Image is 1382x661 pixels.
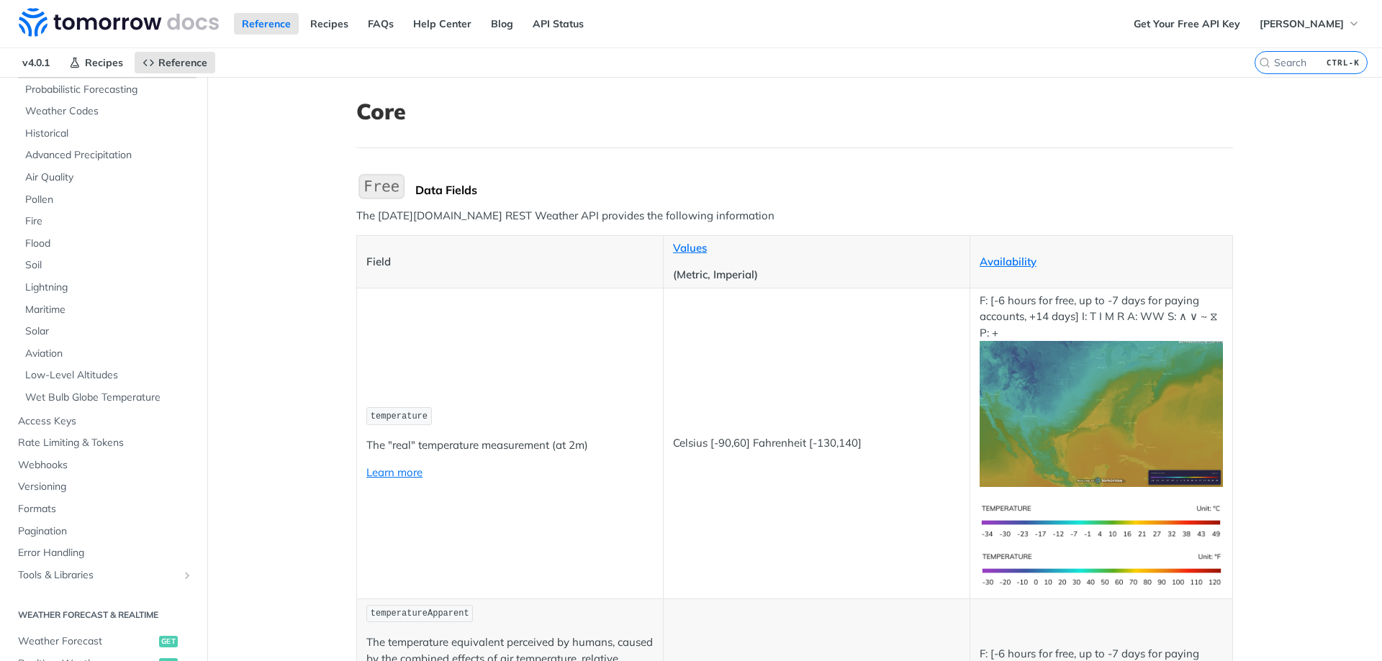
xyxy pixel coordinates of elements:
[25,258,193,273] span: Soil
[11,411,197,432] a: Access Keys
[18,365,197,386] a: Low-Level Altitudes
[18,211,197,232] a: Fire
[19,8,219,37] img: Tomorrow.io Weather API Docs
[234,13,299,35] a: Reference
[85,56,123,69] span: Recipes
[18,321,197,342] a: Solar
[25,303,193,317] span: Maritime
[673,241,707,255] a: Values
[980,293,1223,487] p: F: [-6 hours for free, up to -7 days for paying accounts, +14 days] I: T I M R A: WW S: ∧ ∨ ~ ⧖ P: +
[18,79,197,101] a: Probabilistic Forecasting
[18,502,193,516] span: Formats
[18,233,197,255] a: Flood
[18,101,197,122] a: Weather Codes
[25,83,193,97] span: Probabilistic Forecasting
[18,189,197,211] a: Pollen
[18,123,197,145] a: Historical
[11,498,197,520] a: Formats
[158,56,207,69] span: Reference
[366,437,654,454] p: The "real" temperature measurement (at 2m)
[1323,55,1363,70] kbd: CTRL-K
[980,406,1223,420] span: Expand image
[18,167,197,188] a: Air Quality
[673,267,960,283] p: (Metric, Imperial)
[1259,57,1270,68] svg: Search
[18,414,193,429] span: Access Keys
[360,13,402,35] a: FAQs
[1260,17,1344,30] span: [PERSON_NAME]
[371,608,469,619] span: temperatureApparent
[61,52,131,73] a: Recipes
[25,170,193,185] span: Air Quality
[18,568,178,583] span: Tools & Libraries
[159,636,178,647] span: get
[366,254,654,270] p: Field
[18,387,197,409] a: Wet Bulb Globe Temperature
[18,524,193,539] span: Pagination
[11,542,197,564] a: Error Handling
[11,631,197,652] a: Weather Forecastget
[25,281,193,295] span: Lightning
[25,368,193,383] span: Low-Level Altitudes
[25,193,193,207] span: Pollen
[483,13,521,35] a: Blog
[366,465,423,479] a: Learn more
[25,324,193,339] span: Solar
[18,634,155,649] span: Weather Forecast
[1126,13,1248,35] a: Get Your Free API Key
[18,546,193,560] span: Error Handling
[673,435,960,452] p: Celsius [-90,60] Fahrenheit [-130,140]
[14,52,58,73] span: v4.0.1
[18,145,197,166] a: Advanced Precipitation
[11,521,197,542] a: Pagination
[18,299,197,321] a: Maritime
[371,411,428,421] span: temperature
[18,458,193,473] span: Webhooks
[980,514,1223,527] span: Expand image
[18,255,197,276] a: Soil
[25,237,193,251] span: Flood
[11,608,197,621] h2: Weather Forecast & realtime
[18,436,193,450] span: Rate Limiting & Tokens
[25,347,193,361] span: Aviation
[415,183,1233,197] div: Data Fields
[18,343,197,365] a: Aviation
[25,127,193,141] span: Historical
[181,570,193,581] button: Show subpages for Tools & Libraries
[356,99,1233,124] h1: Core
[18,480,193,494] span: Versioning
[25,104,193,119] span: Weather Codes
[11,455,197,476] a: Webhooks
[11,432,197,454] a: Rate Limiting & Tokens
[405,13,479,35] a: Help Center
[25,148,193,163] span: Advanced Precipitation
[25,214,193,229] span: Fire
[1252,13,1368,35] button: [PERSON_NAME]
[25,391,193,405] span: Wet Bulb Globe Temperature
[356,208,1233,224] p: The [DATE][DOMAIN_NAME] REST Weather API provides the following information
[525,13,592,35] a: API Status
[980,255,1036,268] a: Availability
[302,13,356,35] a: Recipes
[11,565,197,586] a: Tools & LibrariesShow subpages for Tools & Libraries
[11,476,197,498] a: Versioning
[18,277,197,298] a: Lightning
[135,52,215,73] a: Reference
[980,562,1223,575] span: Expand image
